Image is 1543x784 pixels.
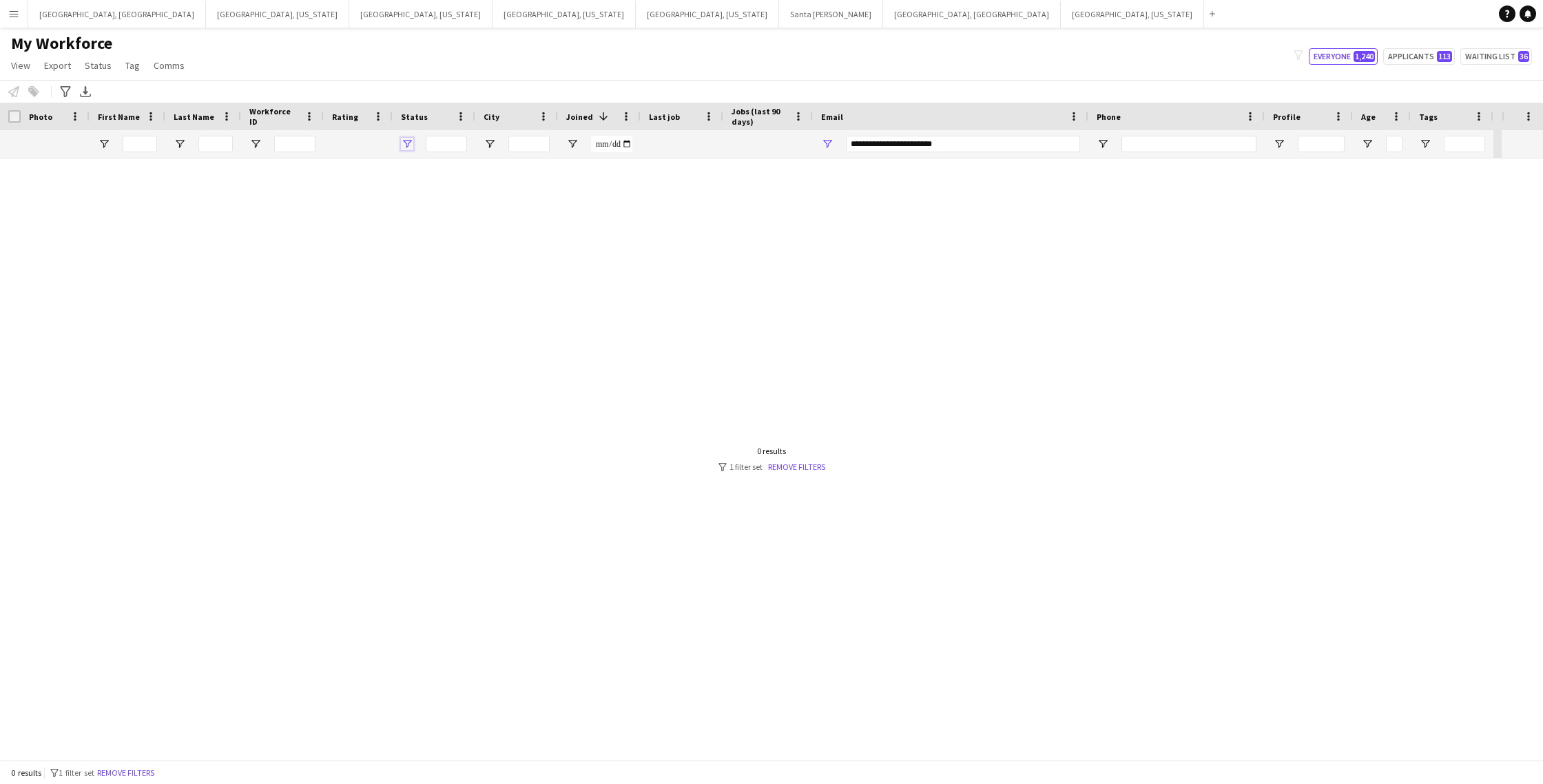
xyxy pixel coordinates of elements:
input: Workforce ID Filter Input [274,136,315,152]
span: View [11,59,30,72]
button: Open Filter Menu [1097,138,1109,150]
a: Export [39,56,76,74]
button: Open Filter Menu [1419,138,1431,150]
input: Phone Filter Input [1121,136,1256,152]
button: Everyone1,240 [1309,48,1378,65]
span: City [484,112,499,122]
button: [GEOGRAPHIC_DATA], [US_STATE] [1061,1,1204,28]
button: [GEOGRAPHIC_DATA], [GEOGRAPHIC_DATA] [28,1,206,28]
span: First Name [98,112,140,122]
span: Jobs (last 90 days) [732,106,788,127]
button: Open Filter Menu [821,138,833,150]
button: Open Filter Menu [174,138,186,150]
input: First Name Filter Input [123,136,157,152]
input: Status Filter Input [426,136,467,152]
button: Open Filter Menu [484,138,496,150]
input: Age Filter Input [1386,136,1402,152]
span: Profile [1273,112,1301,122]
input: Profile Filter Input [1298,136,1345,152]
span: Phone [1097,112,1121,122]
input: Last Name Filter Input [198,136,233,152]
input: Tags Filter Input [1444,136,1485,152]
div: 0 results [718,446,825,456]
app-action-btn: Advanced filters [57,83,74,100]
button: Remove filters [94,765,157,781]
button: Open Filter Menu [401,138,413,150]
button: Open Filter Menu [566,138,579,150]
span: Export [44,59,71,72]
span: 36 [1518,51,1529,62]
span: 113 [1437,51,1452,62]
button: Open Filter Menu [1361,138,1374,150]
span: Workforce ID [249,106,299,127]
span: Age [1361,112,1376,122]
button: [GEOGRAPHIC_DATA], [US_STATE] [349,1,493,28]
button: Open Filter Menu [98,138,110,150]
button: Waiting list36 [1460,48,1532,65]
button: [GEOGRAPHIC_DATA], [US_STATE] [493,1,636,28]
button: Applicants113 [1383,48,1455,65]
span: 1 filter set [59,767,94,778]
button: Open Filter Menu [249,138,262,150]
input: Joined Filter Input [591,136,632,152]
span: Rating [332,112,358,122]
span: Last job [649,112,680,122]
input: Email Filter Input [846,136,1080,152]
a: Tag [120,56,145,74]
span: My Workforce [11,33,112,54]
button: [GEOGRAPHIC_DATA], [US_STATE] [636,1,779,28]
app-action-btn: Export XLSX [77,83,94,100]
span: Email [821,112,843,122]
button: [GEOGRAPHIC_DATA], [US_STATE] [206,1,349,28]
a: View [6,56,36,74]
span: Comms [154,59,185,72]
span: Status [85,59,112,72]
button: Open Filter Menu [1273,138,1285,150]
span: Last Name [174,112,214,122]
span: Tags [1419,112,1438,122]
input: City Filter Input [508,136,550,152]
div: 1 filter set [718,462,825,472]
span: Joined [566,112,593,122]
input: Column with Header Selection [8,110,21,123]
button: Santa [PERSON_NAME] [779,1,883,28]
a: Status [79,56,117,74]
span: Tag [125,59,140,72]
a: Remove filters [768,462,825,472]
span: Status [401,112,428,122]
span: 1,240 [1354,51,1375,62]
a: Comms [148,56,190,74]
button: [GEOGRAPHIC_DATA], [GEOGRAPHIC_DATA] [883,1,1061,28]
span: Photo [29,112,52,122]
